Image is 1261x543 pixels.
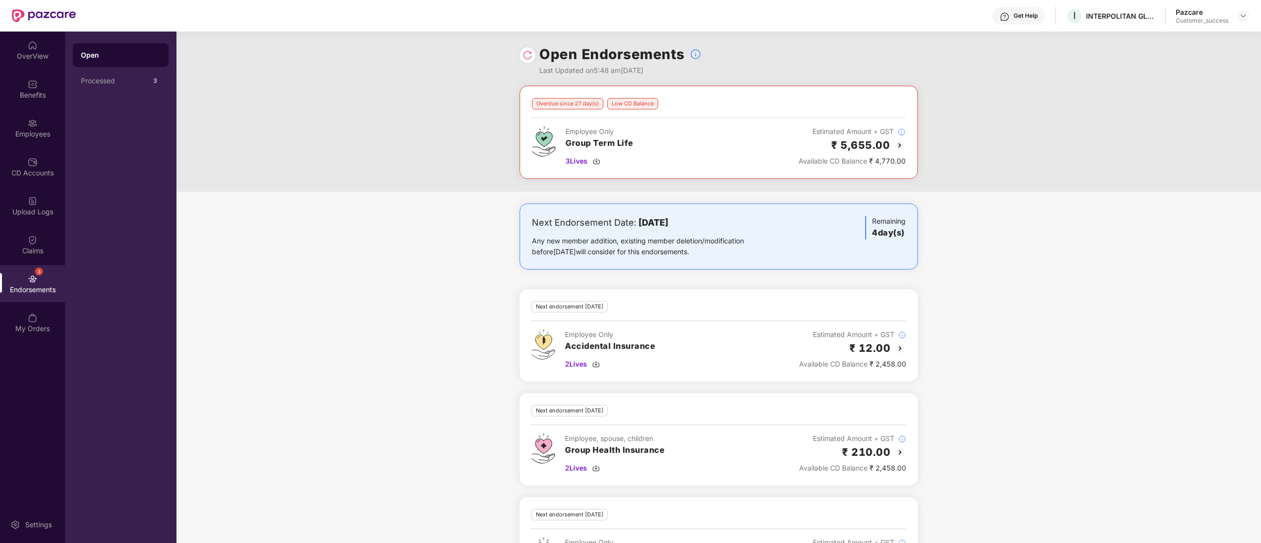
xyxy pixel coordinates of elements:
h3: Group Health Insurance [565,444,665,457]
span: 2 Lives [565,463,587,474]
img: svg+xml;base64,PHN2ZyBpZD0iSG9tZSIgeG1sbnM9Imh0dHA6Ly93d3cudzMub3JnLzIwMDAvc3ZnIiB3aWR0aD0iMjAiIG... [28,40,37,50]
div: Customer_success [1176,17,1228,25]
div: Next endorsement [DATE] [531,405,608,416]
img: svg+xml;base64,PHN2ZyBpZD0iRW5kb3JzZW1lbnRzIiB4bWxucz0iaHR0cDovL3d3dy53My5vcmcvMjAwMC9zdmciIHdpZH... [28,274,37,284]
div: ₹ 4,770.00 [799,156,906,167]
div: Processed [81,77,149,85]
span: 3 Lives [565,156,588,167]
span: I [1073,10,1076,22]
div: Estimated Amount + GST [799,126,906,137]
div: Pazcare [1176,7,1228,17]
img: svg+xml;base64,PHN2ZyBpZD0iRG93bmxvYWQtMzJ4MzIiIHhtbG5zPSJodHRwOi8vd3d3LnczLm9yZy8yMDAwL3N2ZyIgd2... [592,360,600,368]
h2: ₹ 210.00 [842,444,890,460]
div: Estimated Amount + GST [799,433,906,444]
div: Settings [22,520,55,530]
h2: ₹ 5,655.00 [831,137,890,153]
div: Estimated Amount + GST [799,329,906,340]
img: svg+xml;base64,PHN2ZyBpZD0iQmVuZWZpdHMiIHhtbG5zPSJodHRwOi8vd3d3LnczLm9yZy8yMDAwL3N2ZyIgd2lkdGg9Ij... [28,79,37,89]
div: Remaining [865,216,906,239]
img: svg+xml;base64,PHN2ZyBpZD0iVXBsb2FkX0xvZ3MiIGRhdGEtbmFtZT0iVXBsb2FkIExvZ3MiIHhtbG5zPSJodHRwOi8vd3... [28,196,37,206]
img: svg+xml;base64,PHN2ZyBpZD0iQmFjay0yMHgyMCIgeG1sbnM9Imh0dHA6Ly93d3cudzMub3JnLzIwMDAvc3ZnIiB3aWR0aD... [894,139,906,151]
img: svg+xml;base64,PHN2ZyBpZD0iTXlfT3JkZXJzIiBkYXRhLW5hbWU9Ik15IE9yZGVycyIgeG1sbnM9Imh0dHA6Ly93d3cudz... [28,313,37,323]
img: svg+xml;base64,PHN2ZyBpZD0iRG93bmxvYWQtMzJ4MzIiIHhtbG5zPSJodHRwOi8vd3d3LnczLm9yZy8yMDAwL3N2ZyIgd2... [592,464,600,472]
img: svg+xml;base64,PHN2ZyBpZD0iQ2xhaW0iIHhtbG5zPSJodHRwOi8vd3d3LnczLm9yZy8yMDAwL3N2ZyIgd2lkdGg9IjIwIi... [28,235,37,245]
img: svg+xml;base64,PHN2ZyB4bWxucz0iaHR0cDovL3d3dy53My5vcmcvMjAwMC9zdmciIHdpZHRoPSI0Ny43MTQiIGhlaWdodD... [532,126,556,157]
img: svg+xml;base64,PHN2ZyBpZD0iSGVscC0zMngzMiIgeG1sbnM9Imh0dHA6Ly93d3cudzMub3JnLzIwMDAvc3ZnIiB3aWR0aD... [1000,12,1010,22]
img: svg+xml;base64,PHN2ZyBpZD0iRW1wbG95ZWVzIiB4bWxucz0iaHR0cDovL3d3dy53My5vcmcvMjAwMC9zdmciIHdpZHRoPS... [28,118,37,128]
h3: 4 day(s) [872,227,906,239]
span: Available CD Balance [799,360,868,368]
img: svg+xml;base64,PHN2ZyBpZD0iU2V0dGluZy0yMHgyMCIgeG1sbnM9Imh0dHA6Ly93d3cudzMub3JnLzIwMDAvc3ZnIiB3aW... [10,520,20,530]
img: svg+xml;base64,PHN2ZyBpZD0iSW5mb18tXzMyeDMyIiBkYXRhLW5hbWU9IkluZm8gLSAzMngzMiIgeG1sbnM9Imh0dHA6Ly... [898,128,906,136]
img: svg+xml;base64,PHN2ZyB4bWxucz0iaHR0cDovL3d3dy53My5vcmcvMjAwMC9zdmciIHdpZHRoPSI0OS4zMjEiIGhlaWdodD... [531,329,555,360]
div: Get Help [1014,12,1038,20]
h2: ₹ 12.00 [849,340,891,356]
div: ₹ 2,458.00 [799,463,906,474]
span: Available CD Balance [799,464,868,472]
b: [DATE] [638,217,668,228]
img: svg+xml;base64,PHN2ZyB4bWxucz0iaHR0cDovL3d3dy53My5vcmcvMjAwMC9zdmciIHdpZHRoPSI0Ny43MTQiIGhlaWdodD... [531,433,555,464]
span: 2 Lives [565,359,587,370]
div: Employee Only [565,329,655,340]
img: svg+xml;base64,PHN2ZyBpZD0iRHJvcGRvd24tMzJ4MzIiIHhtbG5zPSJodHRwOi8vd3d3LnczLm9yZy8yMDAwL3N2ZyIgd2... [1239,12,1247,20]
img: svg+xml;base64,PHN2ZyBpZD0iUmVsb2FkLTMyeDMyIiB4bWxucz0iaHR0cDovL3d3dy53My5vcmcvMjAwMC9zdmciIHdpZH... [523,50,532,60]
div: 3 [149,75,161,87]
img: svg+xml;base64,PHN2ZyBpZD0iSW5mb18tXzMyeDMyIiBkYXRhLW5hbWU9IkluZm8gLSAzMngzMiIgeG1sbnM9Imh0dHA6Ly... [898,435,906,443]
img: svg+xml;base64,PHN2ZyBpZD0iSW5mb18tXzMyeDMyIiBkYXRhLW5hbWU9IkluZm8gLSAzMngzMiIgeG1sbnM9Imh0dHA6Ly... [690,48,701,60]
div: INTERPOLITAN GLOBAL PRIVATE LIMITED [1086,11,1155,21]
div: Next endorsement [DATE] [531,301,608,312]
img: svg+xml;base64,PHN2ZyBpZD0iSW5mb18tXzMyeDMyIiBkYXRhLW5hbWU9IkluZm8gLSAzMngzMiIgeG1sbnM9Imh0dHA6Ly... [898,331,906,339]
span: Available CD Balance [799,157,867,165]
div: Low CD Balance [607,98,658,109]
div: Next endorsement [DATE] [531,509,608,520]
div: 3 [35,268,43,275]
img: New Pazcare Logo [12,9,76,22]
h1: Open Endorsements [539,43,685,65]
img: svg+xml;base64,PHN2ZyBpZD0iQmFjay0yMHgyMCIgeG1sbnM9Imh0dHA6Ly93d3cudzMub3JnLzIwMDAvc3ZnIiB3aWR0aD... [894,446,906,458]
img: svg+xml;base64,PHN2ZyBpZD0iQmFjay0yMHgyMCIgeG1sbnM9Imh0dHA6Ly93d3cudzMub3JnLzIwMDAvc3ZnIiB3aWR0aD... [894,342,906,354]
img: svg+xml;base64,PHN2ZyBpZD0iQ0RfQWNjb3VudHMiIGRhdGEtbmFtZT0iQ0QgQWNjb3VudHMiIHhtbG5zPSJodHRwOi8vd3... [28,157,37,167]
h3: Accidental Insurance [565,340,655,353]
div: Last Updated on 5:48 am[DATE] [539,65,701,76]
h3: Group Term Life [565,137,633,150]
div: ₹ 2,458.00 [799,359,906,370]
div: Any new member addition, existing member deletion/modification before [DATE] will consider for th... [532,236,775,257]
div: Next Endorsement Date: [532,216,775,230]
img: svg+xml;base64,PHN2ZyBpZD0iRG93bmxvYWQtMzJ4MzIiIHhtbG5zPSJodHRwOi8vd3d3LnczLm9yZy8yMDAwL3N2ZyIgd2... [593,157,600,165]
div: Employee, spouse, children [565,433,665,444]
div: Employee Only [565,126,633,137]
div: Open [81,50,161,60]
div: Overdue since 27 day(s) [532,98,603,109]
